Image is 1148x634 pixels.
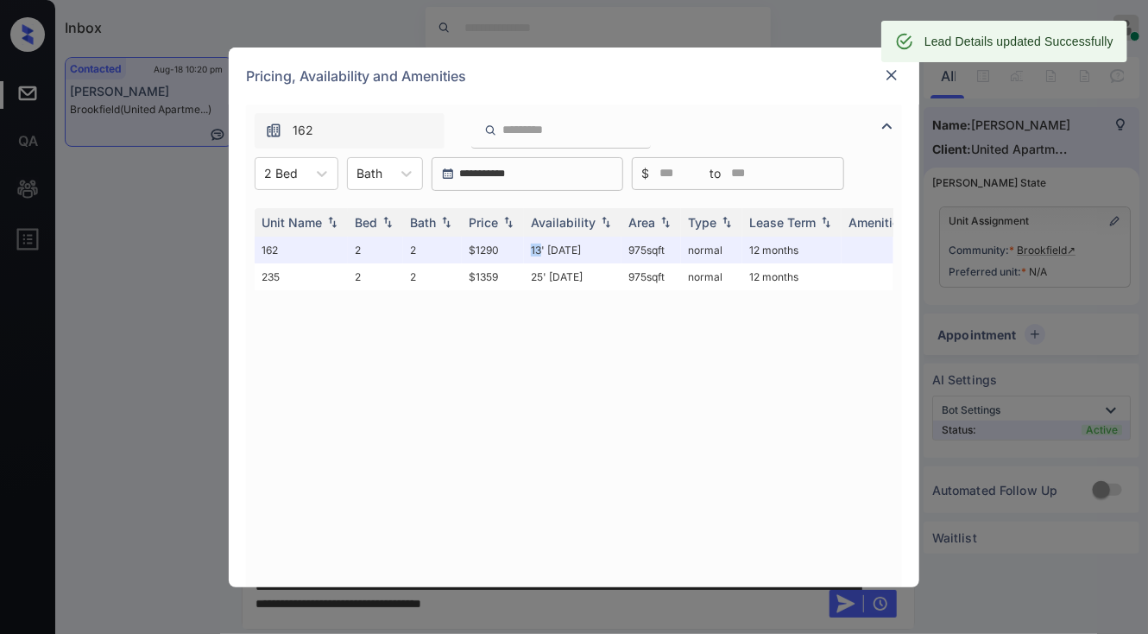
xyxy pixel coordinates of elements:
[877,116,898,136] img: icon-zuma
[621,263,681,290] td: 975 sqft
[641,164,649,183] span: $
[681,263,742,290] td: normal
[293,121,313,140] span: 162
[749,215,816,230] div: Lease Term
[500,216,517,228] img: sorting
[379,216,396,228] img: sorting
[681,237,742,263] td: normal
[688,215,716,230] div: Type
[262,215,322,230] div: Unit Name
[628,215,655,230] div: Area
[924,26,1113,57] div: Lead Details updated Successfully
[410,215,436,230] div: Bath
[883,67,900,84] img: close
[817,216,835,228] img: sorting
[742,237,842,263] td: 12 months
[348,263,403,290] td: 2
[229,48,919,105] div: Pricing, Availability and Amenities
[348,237,403,263] td: 2
[255,263,348,290] td: 235
[597,216,615,228] img: sorting
[718,216,735,228] img: sorting
[710,164,721,183] span: to
[255,237,348,263] td: 162
[462,263,524,290] td: $1359
[438,216,455,228] img: sorting
[657,216,674,228] img: sorting
[848,215,906,230] div: Amenities
[484,123,497,138] img: icon-zuma
[324,216,341,228] img: sorting
[403,263,462,290] td: 2
[742,263,842,290] td: 12 months
[462,237,524,263] td: $1290
[621,237,681,263] td: 975 sqft
[265,122,282,139] img: icon-zuma
[531,215,596,230] div: Availability
[403,237,462,263] td: 2
[524,263,621,290] td: 25' [DATE]
[469,215,498,230] div: Price
[355,215,377,230] div: Bed
[524,237,621,263] td: 13' [DATE]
